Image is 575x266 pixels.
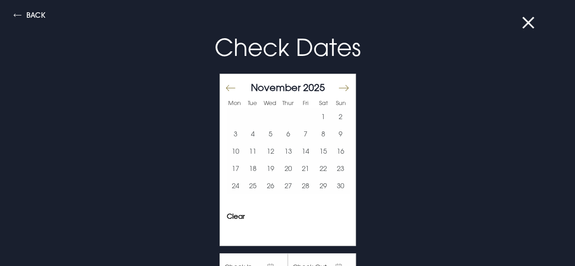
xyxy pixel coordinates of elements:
[251,81,300,93] span: November
[332,108,350,125] button: 2
[297,177,315,194] td: Choose Friday, November 28, 2025 as your start date.
[332,160,350,177] button: 23
[332,125,350,142] button: 9
[314,160,332,177] button: 22
[262,160,280,177] td: Choose Wednesday, November 19, 2025 as your start date.
[244,160,262,177] td: Choose Tuesday, November 18, 2025 as your start date.
[297,142,315,160] td: Choose Friday, November 14, 2025 as your start date.
[227,142,245,160] button: 10
[338,79,349,98] button: Move forward to switch to the next month.
[314,177,332,194] td: Choose Saturday, November 29, 2025 as your start date.
[244,142,262,160] td: Choose Tuesday, November 11, 2025 as your start date.
[244,177,262,194] button: 25
[314,125,332,142] td: Choose Saturday, November 8, 2025 as your start date.
[297,125,315,142] button: 7
[262,142,280,160] button: 12
[225,79,236,98] button: Move backward to switch to the previous month.
[244,125,262,142] td: Choose Tuesday, November 4, 2025 as your start date.
[227,160,245,177] button: 17
[262,142,280,160] td: Choose Wednesday, November 12, 2025 as your start date.
[227,213,245,220] button: Clear
[244,160,262,177] button: 18
[262,125,280,142] td: Choose Wednesday, November 5, 2025 as your start date.
[244,142,262,160] button: 11
[262,125,280,142] button: 5
[314,177,332,194] button: 29
[297,177,315,194] button: 28
[71,30,504,65] p: Check Dates
[332,177,350,194] td: Choose Sunday, November 30, 2025 as your start date.
[332,177,350,194] button: 30
[227,125,245,142] button: 3
[314,108,332,125] button: 1
[262,177,280,194] button: 26
[262,160,280,177] button: 19
[227,125,245,142] td: Choose Monday, November 3, 2025 as your start date.
[227,177,245,194] td: Choose Monday, November 24, 2025 as your start date.
[297,160,315,177] td: Choose Friday, November 21, 2025 as your start date.
[297,160,315,177] button: 21
[279,177,297,194] td: Choose Thursday, November 27, 2025 as your start date.
[244,177,262,194] td: Choose Tuesday, November 25, 2025 as your start date.
[314,108,332,125] td: Choose Saturday, November 1, 2025 as your start date.
[314,160,332,177] td: Choose Saturday, November 22, 2025 as your start date.
[332,160,350,177] td: Choose Sunday, November 23, 2025 as your start date.
[279,142,297,160] button: 13
[279,177,297,194] button: 27
[227,160,245,177] td: Choose Monday, November 17, 2025 as your start date.
[332,142,350,160] td: Choose Sunday, November 16, 2025 as your start date.
[314,142,332,160] button: 15
[279,160,297,177] td: Choose Thursday, November 20, 2025 as your start date.
[227,142,245,160] td: Choose Monday, November 10, 2025 as your start date.
[279,160,297,177] button: 20
[14,11,45,22] button: Back
[332,142,350,160] button: 16
[279,125,297,142] td: Choose Thursday, November 6, 2025 as your start date.
[332,108,350,125] td: Choose Sunday, November 2, 2025 as your start date.
[314,125,332,142] button: 8
[279,125,297,142] button: 6
[303,81,325,93] span: 2025
[279,142,297,160] td: Choose Thursday, November 13, 2025 as your start date.
[244,125,262,142] button: 4
[314,142,332,160] td: Choose Saturday, November 15, 2025 as your start date.
[332,125,350,142] td: Choose Sunday, November 9, 2025 as your start date.
[227,177,245,194] button: 24
[297,125,315,142] td: Choose Friday, November 7, 2025 as your start date.
[262,177,280,194] td: Choose Wednesday, November 26, 2025 as your start date.
[297,142,315,160] button: 14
